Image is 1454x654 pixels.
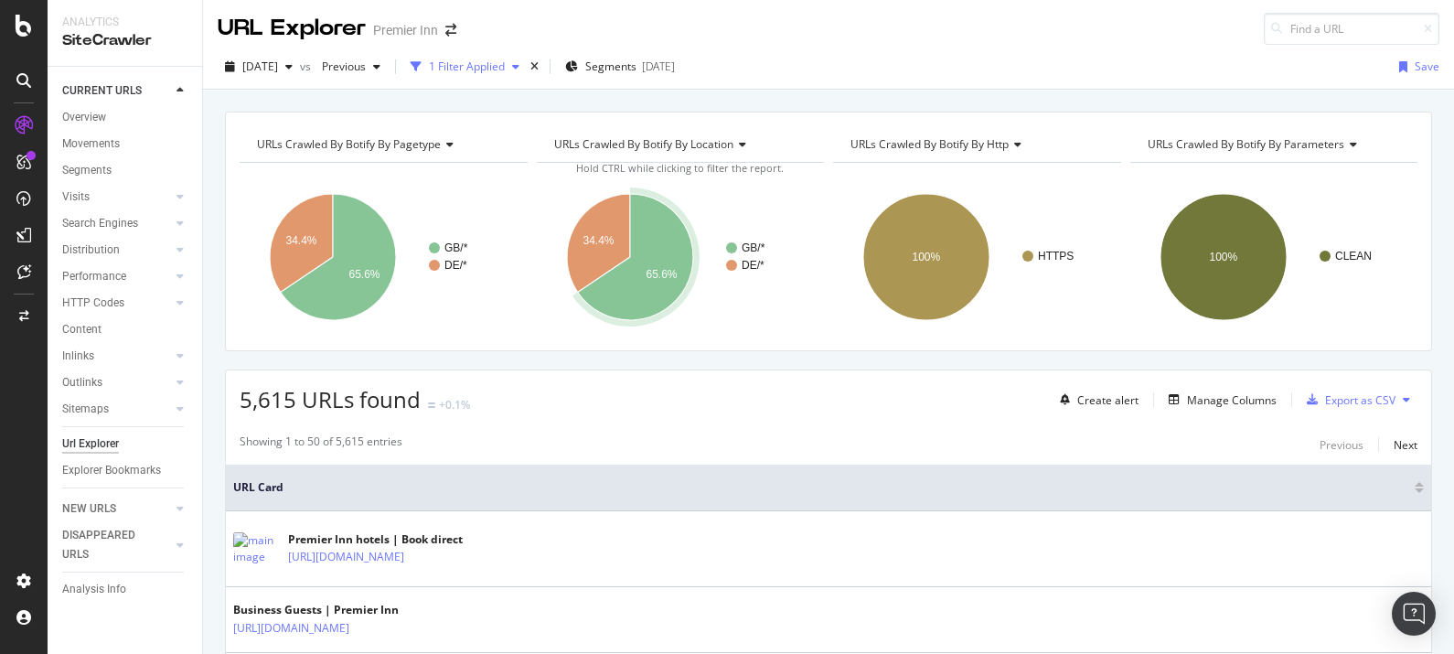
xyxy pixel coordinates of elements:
button: Manage Columns [1161,389,1277,411]
div: [DATE] [642,59,675,74]
div: DISAPPEARED URLS [62,526,155,564]
span: URLs Crawled By Botify By parameters [1148,136,1344,152]
div: Open Intercom Messenger [1392,592,1436,636]
div: CURRENT URLS [62,81,142,101]
div: Premier Inn hotels | Book direct [288,531,484,548]
div: Save [1415,59,1439,74]
div: arrow-right-arrow-left [445,24,456,37]
div: Inlinks [62,347,94,366]
span: URL Card [233,479,1410,496]
div: Manage Columns [1187,392,1277,408]
div: Next [1394,437,1417,453]
span: Previous [315,59,366,74]
div: Outlinks [62,373,102,392]
text: 34.4% [285,234,316,247]
span: Segments [585,59,636,74]
a: Distribution [62,241,171,260]
div: Segments [62,161,112,180]
a: Overview [62,108,189,127]
span: Hold CTRL while clicking to filter the report. [576,161,784,175]
a: Segments [62,161,189,180]
text: 65.6% [349,268,380,281]
svg: A chart. [1130,177,1414,337]
span: vs [300,59,315,74]
text: CLEAN [1335,250,1372,263]
text: HTTPS [1038,250,1074,263]
img: Equal [428,402,435,408]
div: Distribution [62,241,120,260]
a: Explorer Bookmarks [62,461,189,480]
text: 34.4% [583,234,614,247]
span: URLs Crawled By Botify By pagetype [257,136,441,152]
span: URLs Crawled By Botify By location [554,136,733,152]
span: 5,615 URLs found [240,384,421,414]
svg: A chart. [833,177,1117,337]
a: DISAPPEARED URLS [62,526,171,564]
div: Analysis Info [62,580,126,599]
a: [URL][DOMAIN_NAME] [288,548,404,566]
a: Visits [62,188,171,207]
div: Create alert [1077,392,1139,408]
a: HTTP Codes [62,294,171,313]
div: Search Engines [62,214,138,233]
svg: A chart. [240,177,523,337]
h4: URLs Crawled By Botify By pagetype [253,130,511,159]
a: Movements [62,134,189,154]
img: main image [233,532,279,565]
div: URL Explorer [218,13,366,44]
button: Export as CSV [1299,385,1395,414]
a: Sitemaps [62,400,171,419]
div: NEW URLS [62,499,116,519]
div: Url Explorer [62,434,119,454]
a: Analysis Info [62,580,189,599]
span: URLs Crawled By Botify By http [850,136,1009,152]
div: HTTP Codes [62,294,124,313]
div: Analytics [62,15,187,30]
div: Explorer Bookmarks [62,461,161,480]
div: Premier Inn [373,21,438,39]
div: Performance [62,267,126,286]
div: Visits [62,188,90,207]
span: 2025 Sep. 8th [242,59,278,74]
input: Find a URL [1264,13,1439,45]
button: 1 Filter Applied [403,52,527,81]
button: [DATE] [218,52,300,81]
svg: A chart. [537,177,820,337]
a: Performance [62,267,171,286]
div: Movements [62,134,120,154]
div: +0.1% [439,397,470,413]
button: Next [1394,434,1417,456]
a: Content [62,320,189,339]
text: 100% [1209,251,1237,263]
a: Inlinks [62,347,171,366]
a: Url Explorer [62,434,189,454]
div: Content [62,320,102,339]
div: Business Guests | Premier Inn [233,602,429,618]
a: Outlinks [62,373,171,392]
div: 1 Filter Applied [429,59,505,74]
div: Sitemaps [62,400,109,419]
text: 100% [913,251,941,263]
button: Create alert [1053,385,1139,414]
a: CURRENT URLS [62,81,171,101]
button: Segments[DATE] [558,52,682,81]
text: 65.6% [646,268,677,281]
a: [URL][DOMAIN_NAME] [233,619,349,638]
h4: URLs Crawled By Botify By location [551,130,808,159]
h4: URLs Crawled By Botify By parameters [1144,130,1402,159]
div: SiteCrawler [62,30,187,51]
button: Previous [1320,434,1363,456]
div: Overview [62,108,106,127]
a: Search Engines [62,214,171,233]
h4: URLs Crawled By Botify By http [847,130,1105,159]
button: Previous [315,52,388,81]
div: Previous [1320,437,1363,453]
button: Save [1392,52,1439,81]
div: Showing 1 to 50 of 5,615 entries [240,434,402,456]
div: Export as CSV [1325,392,1395,408]
div: times [527,58,542,76]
